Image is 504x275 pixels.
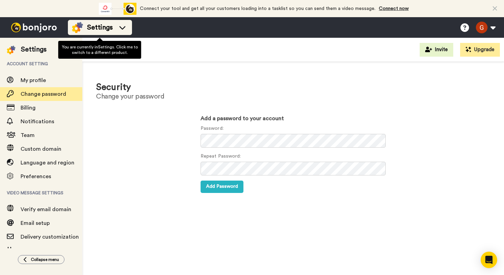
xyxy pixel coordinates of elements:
[21,174,51,179] span: Preferences
[420,43,453,57] button: Invite
[8,23,60,32] img: bj-logo-header-white.svg
[201,125,224,132] label: Password:
[379,6,409,11] a: Connect now
[201,181,243,193] button: Add Password
[96,93,490,100] h2: Change your password
[21,234,79,240] span: Delivery customization
[21,220,50,226] span: Email setup
[21,91,66,97] span: Change password
[460,43,500,57] button: Upgrade
[18,255,64,264] button: Collapse menu
[7,46,15,54] img: settings-colored.svg
[481,252,497,268] div: Open Intercom Messenger
[21,160,74,165] span: Language and region
[201,153,241,160] label: Repeat Password:
[140,6,375,11] span: Connect your tool and get all your customers loading into a tasklist so you can send them a video...
[21,248,61,253] span: Integrations API
[96,82,490,92] h1: Security
[21,105,36,111] span: Billing
[21,207,71,212] span: Verify email domain
[72,22,83,33] img: settings-colored.svg
[31,257,59,262] span: Collapse menu
[201,116,386,122] h3: Add a password to your account
[21,146,61,152] span: Custom domain
[21,45,47,54] div: Settings
[21,133,35,138] span: Team
[21,78,46,83] span: My profile
[206,184,238,189] span: Add Password
[62,45,137,55] span: You are currently in Settings . Click me to switch to a different product.
[21,119,54,124] span: Notifications
[99,3,136,15] div: animation
[87,23,113,32] span: Settings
